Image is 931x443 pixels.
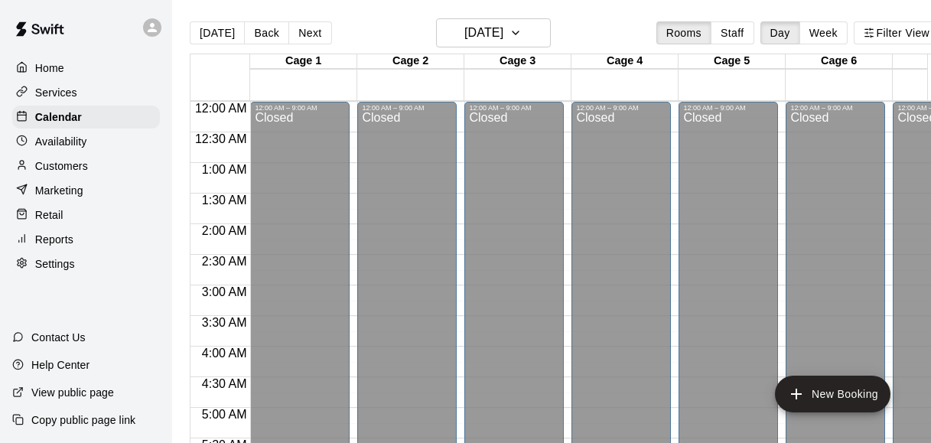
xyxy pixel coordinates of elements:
span: 3:00 AM [198,285,251,298]
a: Reports [12,228,160,251]
a: Retail [12,204,160,226]
div: 12:00 AM – 9:00 AM [469,104,559,112]
button: Rooms [656,21,711,44]
div: Cage 1 [250,54,357,69]
span: 2:00 AM [198,224,251,237]
a: Home [12,57,160,80]
span: 2:30 AM [198,255,251,268]
a: Settings [12,252,160,275]
button: [DATE] [436,18,551,47]
div: Cage 4 [571,54,679,69]
span: 3:30 AM [198,316,251,329]
button: Back [244,21,289,44]
p: Contact Us [31,330,86,345]
button: Week [799,21,848,44]
a: Calendar [12,106,160,129]
a: Availability [12,130,160,153]
a: Marketing [12,179,160,202]
div: Cage 6 [786,54,893,69]
p: Copy public page link [31,412,135,428]
p: Help Center [31,357,90,373]
a: Services [12,81,160,104]
button: Next [288,21,331,44]
div: 12:00 AM – 9:00 AM [576,104,666,112]
div: 12:00 AM – 9:00 AM [683,104,773,112]
button: [DATE] [190,21,245,44]
p: Settings [35,256,75,272]
span: 12:30 AM [191,132,251,145]
button: Day [760,21,800,44]
span: 5:00 AM [198,408,251,421]
p: View public page [31,385,114,400]
span: 1:30 AM [198,194,251,207]
div: Cage 3 [464,54,571,69]
div: 12:00 AM – 9:00 AM [255,104,345,112]
button: Staff [711,21,754,44]
span: 1:00 AM [198,163,251,176]
p: Calendar [35,109,82,125]
p: Reports [35,232,73,247]
span: 4:30 AM [198,377,251,390]
a: Customers [12,155,160,178]
p: Availability [35,134,87,149]
div: Cage 2 [357,54,464,69]
p: Retail [35,207,63,223]
span: 12:00 AM [191,102,251,115]
span: 4:00 AM [198,347,251,360]
div: 12:00 AM – 9:00 AM [790,104,881,112]
h6: [DATE] [464,22,503,44]
p: Customers [35,158,88,174]
div: 12:00 AM – 9:00 AM [362,104,452,112]
button: add [775,376,890,412]
p: Marketing [35,183,83,198]
p: Home [35,60,64,76]
p: Services [35,85,77,100]
div: Cage 5 [679,54,786,69]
